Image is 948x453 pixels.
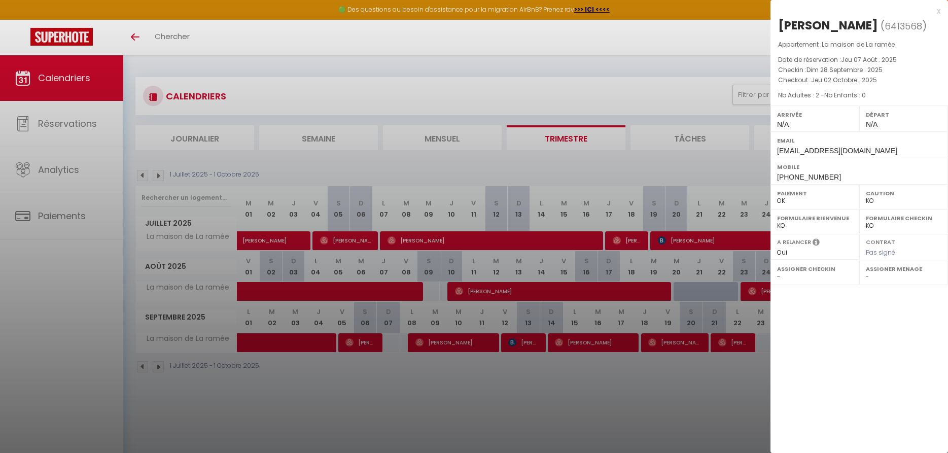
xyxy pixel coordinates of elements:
label: Arrivée [777,110,853,120]
span: Jeu 02 Octobre . 2025 [811,76,877,84]
label: Formulaire Checkin [866,213,941,223]
label: Formulaire Bienvenue [777,213,853,223]
span: Nb Adultes : 2 - [778,91,866,99]
p: Appartement : [778,40,940,50]
span: [PHONE_NUMBER] [777,173,841,181]
span: N/A [777,120,789,128]
div: x [770,5,940,17]
label: Départ [866,110,941,120]
label: A relancer [777,238,811,247]
span: N/A [866,120,877,128]
label: Assigner Checkin [777,264,853,274]
span: La maison de La ramée [822,40,895,49]
span: 6413568 [885,20,922,32]
div: [PERSON_NAME] [778,17,878,33]
label: Caution [866,188,941,198]
label: Paiement [777,188,853,198]
span: ( ) [881,19,927,33]
span: Nb Enfants : 0 [824,91,866,99]
label: Mobile [777,162,941,172]
i: Sélectionner OUI si vous souhaiter envoyer les séquences de messages post-checkout [813,238,820,249]
span: [EMAIL_ADDRESS][DOMAIN_NAME] [777,147,897,155]
label: Contrat [866,238,895,245]
p: Checkin : [778,65,940,75]
span: Jeu 07 Août . 2025 [841,55,897,64]
label: Assigner Menage [866,264,941,274]
p: Checkout : [778,75,940,85]
label: Email [777,135,941,146]
p: Date de réservation : [778,55,940,65]
span: Dim 28 Septembre . 2025 [806,65,883,74]
span: Pas signé [866,248,895,257]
